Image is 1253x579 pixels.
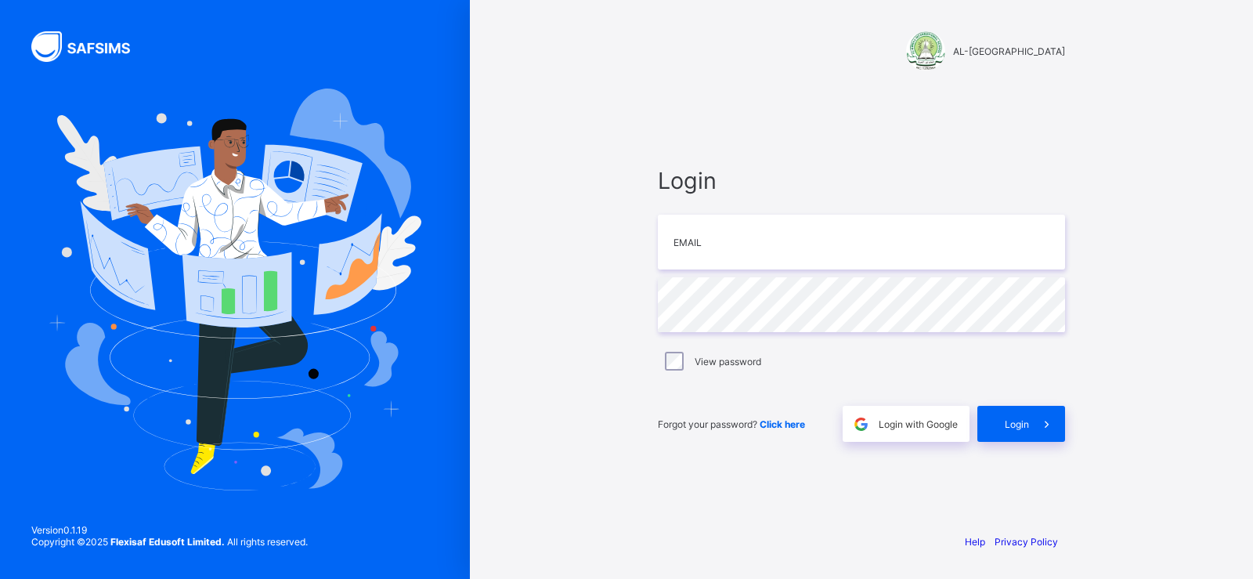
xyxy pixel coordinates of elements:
span: Login with Google [879,418,958,430]
span: Login [1005,418,1029,430]
span: Login [658,167,1065,194]
img: Hero Image [49,89,421,490]
span: Version 0.1.19 [31,524,308,536]
span: Forgot your password? [658,418,805,430]
label: View password [695,356,761,367]
span: Copyright © 2025 All rights reserved. [31,536,308,548]
span: AL-[GEOGRAPHIC_DATA] [953,45,1065,57]
img: SAFSIMS Logo [31,31,149,62]
a: Help [965,536,985,548]
img: google.396cfc9801f0270233282035f929180a.svg [852,415,870,433]
a: Privacy Policy [995,536,1058,548]
a: Click here [760,418,805,430]
strong: Flexisaf Edusoft Limited. [110,536,225,548]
